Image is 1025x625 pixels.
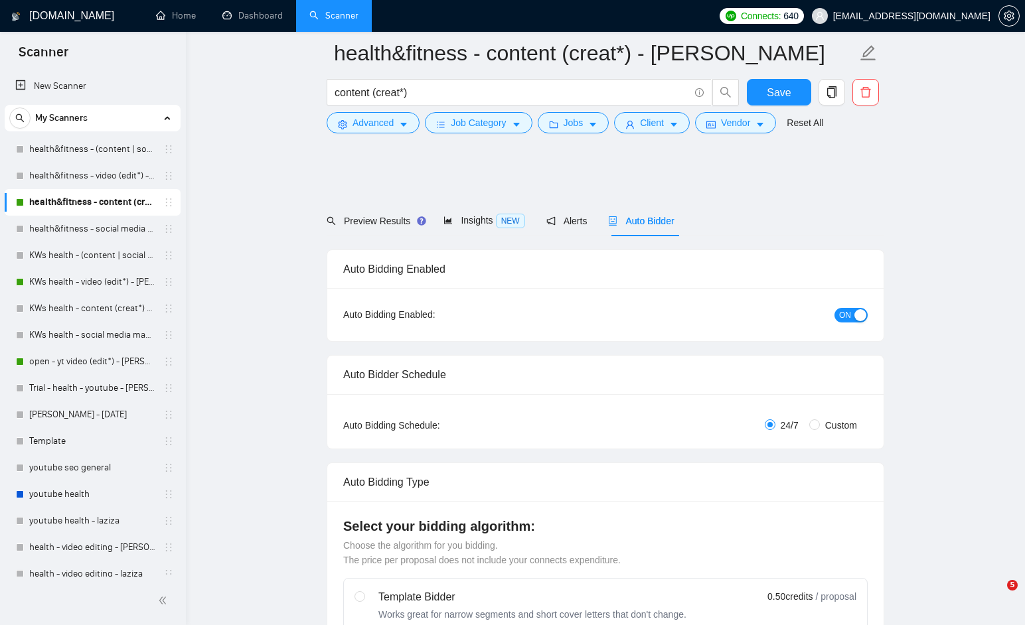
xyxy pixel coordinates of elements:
[588,119,597,129] span: caret-down
[29,163,155,189] a: health&fitness - video (edit*) - [PERSON_NAME]
[549,119,558,129] span: folder
[163,542,174,553] span: holder
[309,10,358,21] a: searchScanner
[163,277,174,287] span: holder
[343,307,518,322] div: Auto Bidding Enabled:
[775,418,804,433] span: 24/7
[29,534,155,561] a: health - video editing - [PERSON_NAME]
[343,517,868,535] h4: Select your bidding algorithm:
[163,462,174,473] span: holder
[608,216,617,226] span: robot
[819,86,844,98] span: copy
[343,463,868,501] div: Auto Bidding Type
[608,216,674,226] span: Auto Bidder
[443,216,453,225] span: area-chart
[451,115,506,130] span: Job Category
[163,436,174,447] span: holder
[163,224,174,234] span: holder
[29,136,155,163] a: health&fitness - (content | social media) (strateg*) - sardor
[712,79,739,105] button: search
[222,10,283,21] a: dashboardDashboard
[546,216,588,226] span: Alerts
[335,84,689,101] input: Search Freelance Jobs...
[767,589,813,604] span: 0.50 credits
[820,418,862,433] span: Custom
[29,401,155,428] a: [PERSON_NAME] - [DATE]
[721,115,750,130] span: Vendor
[726,11,736,21] img: upwork-logo.png
[29,242,155,269] a: KWs health - (content | social media) (strateg*) - sardor
[29,561,155,587] a: health - video editing - laziza
[747,79,811,105] button: Save
[669,119,678,129] span: caret-down
[706,119,716,129] span: idcard
[564,115,584,130] span: Jobs
[343,418,518,433] div: Auto Bidding Schedule:
[443,215,524,226] span: Insights
[343,356,868,393] div: Auto Bidder Schedule
[8,42,79,70] span: Scanner
[163,250,174,261] span: holder
[816,590,856,603] span: / proposal
[11,6,21,27] img: logo
[5,105,181,614] li: My Scanners
[436,119,445,129] span: bars
[35,105,88,131] span: My Scanners
[496,214,525,228] span: NEW
[29,508,155,534] a: youtube health - laziza
[163,569,174,579] span: holder
[163,516,174,526] span: holder
[853,86,878,98] span: delete
[15,73,170,100] a: New Scanner
[852,79,879,105] button: delete
[9,107,31,129] button: search
[378,589,686,605] div: Template Bidder
[425,112,532,133] button: barsJob Categorycaret-down
[640,115,664,130] span: Client
[29,269,155,295] a: KWs health - video (edit*) - [PERSON_NAME]
[860,44,877,62] span: edit
[980,580,1012,612] iframe: Intercom live chat
[416,215,428,227] div: Tooltip anchor
[163,197,174,208] span: holder
[546,216,556,226] span: notification
[767,84,791,101] span: Save
[815,11,825,21] span: user
[29,481,155,508] a: youtube health
[163,330,174,340] span: holder
[343,540,621,565] span: Choose the algorithm for you bidding. The price per proposal does not include your connects expen...
[695,88,704,97] span: info-circle
[29,295,155,322] a: KWs health - content (creat*) - [PERSON_NAME]
[156,10,196,21] a: homeHome
[158,594,171,607] span: double-left
[29,348,155,375] a: open - yt video (edit*) - [PERSON_NAME]
[163,409,174,420] span: holder
[625,119,635,129] span: user
[10,113,30,123] span: search
[163,383,174,393] span: holder
[29,428,155,454] a: Template
[338,119,347,129] span: setting
[1007,580,1018,590] span: 5
[614,112,690,133] button: userClientcaret-down
[713,86,738,98] span: search
[783,9,798,23] span: 640
[327,216,422,226] span: Preview Results
[5,73,181,100] li: New Scanner
[163,303,174,314] span: holder
[29,454,155,481] a: youtube seo general
[327,112,420,133] button: settingAdvancedcaret-down
[741,9,781,23] span: Connects:
[819,79,845,105] button: copy
[839,308,851,322] span: ON
[998,5,1020,27] button: setting
[353,115,394,130] span: Advanced
[999,11,1019,21] span: setting
[755,119,765,129] span: caret-down
[29,189,155,216] a: health&fitness - content (creat*) - [PERSON_NAME]
[163,171,174,181] span: holder
[538,112,609,133] button: folderJobscaret-down
[163,356,174,367] span: holder
[334,36,857,70] input: Scanner name...
[378,608,686,621] div: Works great for narrow segments and short cover letters that don't change.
